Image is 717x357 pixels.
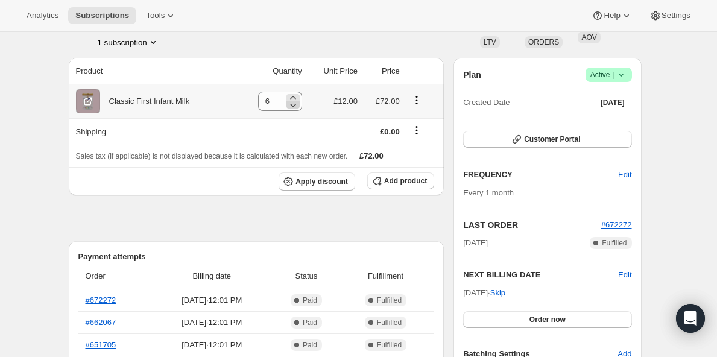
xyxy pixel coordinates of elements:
[361,58,403,84] th: Price
[601,98,625,107] span: [DATE]
[75,11,129,21] span: Subscriptions
[344,270,427,282] span: Fulfillment
[156,270,269,282] span: Billing date
[303,340,317,350] span: Paid
[236,58,306,84] th: Quantity
[86,340,116,349] a: #651705
[86,295,116,305] a: #672272
[377,340,402,350] span: Fulfilled
[601,219,632,231] button: #672272
[590,69,627,81] span: Active
[156,339,269,351] span: [DATE] · 12:01 PM
[463,188,514,197] span: Every 1 month
[484,38,496,46] span: LTV
[86,318,116,327] a: #662067
[384,176,427,186] span: Add product
[333,96,358,106] span: £12.00
[407,124,426,137] button: Shipping actions
[593,94,632,111] button: [DATE]
[463,169,618,181] h2: FREQUENCY
[68,7,136,24] button: Subscriptions
[380,127,400,136] span: £0.00
[359,151,384,160] span: £72.00
[78,263,152,289] th: Order
[100,95,190,107] div: Classic First Infant Milk
[19,7,66,24] button: Analytics
[463,219,601,231] h2: LAST ORDER
[490,287,505,299] span: Skip
[584,7,639,24] button: Help
[581,33,596,42] span: AOV
[377,318,402,327] span: Fulfilled
[528,38,559,46] span: ORDERS
[463,288,505,297] span: [DATE] ·
[604,11,620,21] span: Help
[463,96,510,109] span: Created Date
[76,152,348,160] span: Sales tax (if applicable) is not displayed because it is calculated with each new order.
[303,295,317,305] span: Paid
[139,7,184,24] button: Tools
[483,283,513,303] button: Skip
[367,172,434,189] button: Add product
[676,304,705,333] div: Open Intercom Messenger
[613,70,614,80] span: |
[529,315,566,324] span: Order now
[306,58,361,84] th: Unit Price
[76,89,100,113] img: product img
[618,169,631,181] span: Edit
[146,11,165,21] span: Tools
[611,165,639,185] button: Edit
[463,69,481,81] h2: Plan
[78,251,435,263] h2: Payment attempts
[156,317,269,329] span: [DATE] · 12:01 PM
[69,58,237,84] th: Product
[69,118,237,145] th: Shipping
[377,295,402,305] span: Fulfilled
[463,311,631,328] button: Order now
[662,11,690,21] span: Settings
[279,172,355,191] button: Apply discount
[602,238,627,248] span: Fulfilled
[27,11,58,21] span: Analytics
[303,318,317,327] span: Paid
[276,270,337,282] span: Status
[463,131,631,148] button: Customer Portal
[376,96,400,106] span: £72.00
[601,220,632,229] a: #672272
[295,177,348,186] span: Apply discount
[618,269,631,281] button: Edit
[407,93,426,107] button: Product actions
[524,134,580,144] span: Customer Portal
[642,7,698,24] button: Settings
[156,294,269,306] span: [DATE] · 12:01 PM
[463,237,488,249] span: [DATE]
[98,36,159,48] button: Product actions
[463,269,618,281] h2: NEXT BILLING DATE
